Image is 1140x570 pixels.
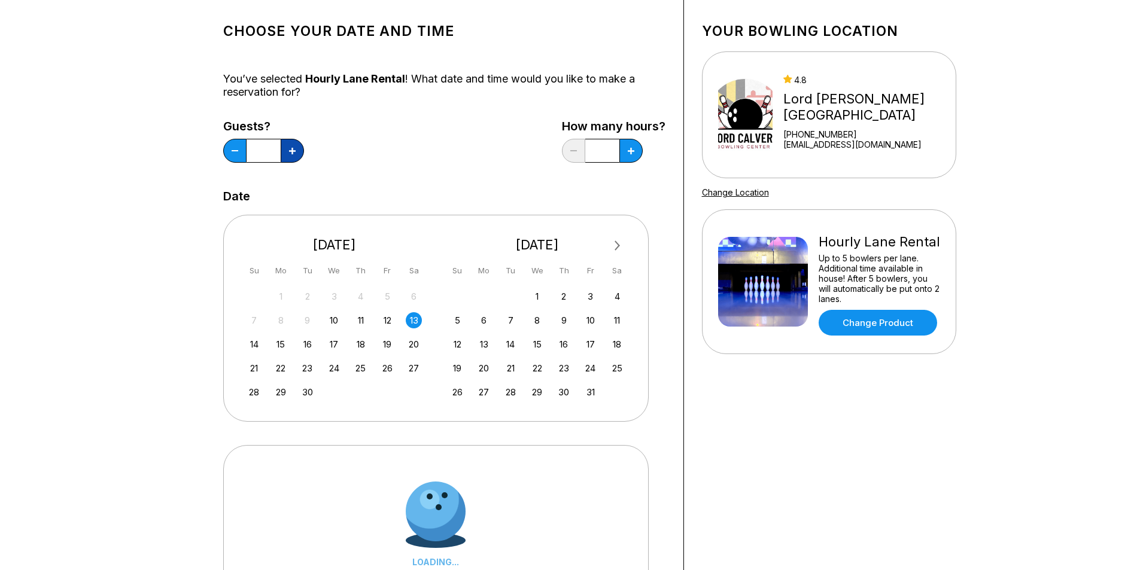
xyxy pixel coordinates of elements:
div: Choose Tuesday, September 23rd, 2025 [299,360,315,376]
img: Hourly Lane Rental [718,237,808,327]
div: Choose Wednesday, October 29th, 2025 [529,384,545,400]
a: Change Location [702,187,769,197]
div: Choose Wednesday, September 17th, 2025 [326,336,342,352]
h1: Choose your Date and time [223,23,665,39]
div: Choose Tuesday, September 16th, 2025 [299,336,315,352]
div: Choose Thursday, October 30th, 2025 [556,384,572,400]
div: Choose Monday, October 13th, 2025 [476,336,492,352]
div: Choose Saturday, October 25th, 2025 [609,360,625,376]
div: Choose Friday, October 17th, 2025 [582,336,598,352]
div: Not available Monday, September 1st, 2025 [273,288,289,304]
div: Choose Friday, September 26th, 2025 [379,360,396,376]
div: Choose Thursday, October 16th, 2025 [556,336,572,352]
label: Guests? [223,120,304,133]
div: Choose Monday, September 15th, 2025 [273,336,289,352]
div: Choose Friday, October 10th, 2025 [582,312,598,328]
div: Choose Sunday, September 21st, 2025 [246,360,262,376]
div: Choose Tuesday, October 14th, 2025 [503,336,519,352]
div: Choose Wednesday, October 8th, 2025 [529,312,545,328]
div: Mo [476,263,492,279]
div: Choose Wednesday, September 10th, 2025 [326,312,342,328]
div: Choose Tuesday, October 7th, 2025 [503,312,519,328]
div: Choose Monday, October 27th, 2025 [476,384,492,400]
div: month 2025-10 [448,287,627,400]
div: Choose Monday, September 22nd, 2025 [273,360,289,376]
div: Choose Sunday, October 12th, 2025 [449,336,466,352]
div: Choose Friday, October 31st, 2025 [582,384,598,400]
div: Choose Sunday, September 14th, 2025 [246,336,262,352]
div: Tu [299,263,315,279]
div: Choose Thursday, September 18th, 2025 [352,336,369,352]
div: Fr [379,263,396,279]
div: Tu [503,263,519,279]
div: Choose Friday, September 19th, 2025 [379,336,396,352]
div: We [529,263,545,279]
div: Choose Wednesday, October 22nd, 2025 [529,360,545,376]
div: Th [352,263,369,279]
div: Choose Friday, October 3rd, 2025 [582,288,598,304]
div: Choose Monday, October 6th, 2025 [476,312,492,328]
div: Choose Saturday, October 4th, 2025 [609,288,625,304]
div: We [326,263,342,279]
div: Choose Thursday, September 11th, 2025 [352,312,369,328]
div: Th [556,263,572,279]
div: Choose Wednesday, September 24th, 2025 [326,360,342,376]
div: 4.8 [783,75,950,85]
div: Sa [609,263,625,279]
div: Mo [273,263,289,279]
div: You’ve selected ! What date and time would you like to make a reservation for? [223,72,665,99]
div: Lord [PERSON_NAME][GEOGRAPHIC_DATA] [783,91,950,123]
div: Choose Saturday, October 18th, 2025 [609,336,625,352]
div: Not available Sunday, September 7th, 2025 [246,312,262,328]
div: Up to 5 bowlers per lane. Additional time available in house! After 5 bowlers, you will automatic... [819,253,940,304]
div: Not available Wednesday, September 3rd, 2025 [326,288,342,304]
div: Choose Sunday, October 26th, 2025 [449,384,466,400]
div: Choose Saturday, September 13th, 2025 [406,312,422,328]
div: Choose Tuesday, October 28th, 2025 [503,384,519,400]
div: Choose Sunday, September 28th, 2025 [246,384,262,400]
div: Choose Thursday, October 23rd, 2025 [556,360,572,376]
div: Choose Tuesday, October 21st, 2025 [503,360,519,376]
div: Hourly Lane Rental [819,234,940,250]
div: Not available Monday, September 8th, 2025 [273,312,289,328]
div: Choose Tuesday, September 30th, 2025 [299,384,315,400]
a: Change Product [819,310,937,336]
div: month 2025-09 [245,287,424,400]
div: Choose Friday, September 12th, 2025 [379,312,396,328]
div: Not available Tuesday, September 2nd, 2025 [299,288,315,304]
div: Choose Saturday, September 20th, 2025 [406,336,422,352]
div: Not available Thursday, September 4th, 2025 [352,288,369,304]
label: How many hours? [562,120,665,133]
div: Choose Sunday, October 5th, 2025 [449,312,466,328]
div: Choose Thursday, September 25th, 2025 [352,360,369,376]
label: Date [223,190,250,203]
div: Not available Friday, September 5th, 2025 [379,288,396,304]
div: Choose Wednesday, October 1st, 2025 [529,288,545,304]
div: Sa [406,263,422,279]
div: LOADING... [406,557,466,567]
div: Su [246,263,262,279]
img: Lord Calvert Bowling Center [718,70,773,160]
a: [EMAIL_ADDRESS][DOMAIN_NAME] [783,139,950,150]
div: Choose Friday, October 24th, 2025 [582,360,598,376]
span: Hourly Lane Rental [305,72,405,85]
div: Choose Sunday, October 19th, 2025 [449,360,466,376]
div: Choose Monday, October 20th, 2025 [476,360,492,376]
div: Not available Tuesday, September 9th, 2025 [299,312,315,328]
div: Choose Thursday, October 9th, 2025 [556,312,572,328]
div: Choose Thursday, October 2nd, 2025 [556,288,572,304]
div: [PHONE_NUMBER] [783,129,950,139]
div: Choose Saturday, September 27th, 2025 [406,360,422,376]
div: [DATE] [242,237,427,253]
div: Choose Monday, September 29th, 2025 [273,384,289,400]
div: Fr [582,263,598,279]
div: Choose Wednesday, October 15th, 2025 [529,336,545,352]
h1: Your bowling location [702,23,956,39]
button: Next Month [608,236,627,255]
div: Choose Saturday, October 11th, 2025 [609,312,625,328]
div: Not available Saturday, September 6th, 2025 [406,288,422,304]
div: [DATE] [445,237,630,253]
div: Su [449,263,466,279]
